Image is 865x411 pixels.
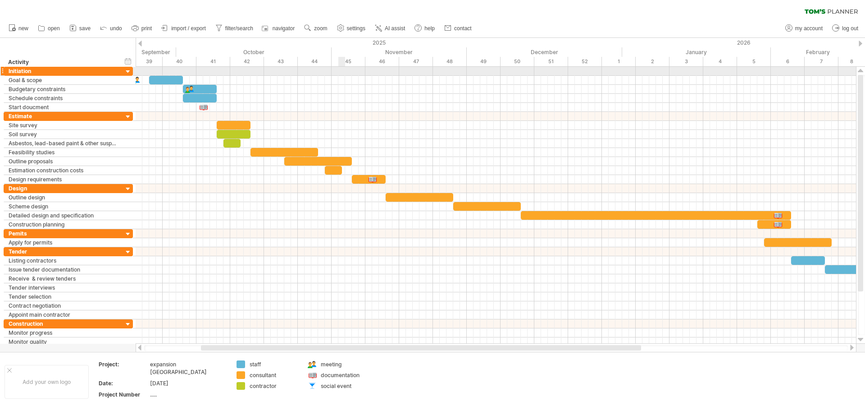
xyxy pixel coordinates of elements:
div: October 2025 [176,47,332,57]
div: 48 [433,57,467,66]
a: filter/search [213,23,256,34]
span: filter/search [225,25,253,32]
span: save [79,25,91,32]
span: new [18,25,28,32]
div: 41 [196,57,230,66]
div: meeting [321,360,370,368]
div: 3 [669,57,703,66]
div: Design [9,184,118,193]
a: new [6,23,31,34]
div: Detailed design and specification [9,211,118,220]
div: 52 [568,57,602,66]
span: AI assist [385,25,405,32]
div: 7 [805,57,838,66]
a: navigator [260,23,297,34]
div: 49 [467,57,501,66]
div: Feasibility studies [9,148,118,157]
div: 40 [163,57,196,66]
div: 2 [636,57,669,66]
div: Issue tender documentation [9,265,118,274]
div: November 2025 [332,47,467,57]
span: import / export [171,25,206,32]
span: log out [842,25,858,32]
div: Budgetary constraints [9,85,118,93]
div: 43 [264,57,298,66]
div: Construction planning [9,220,118,229]
div: Construction [9,319,118,328]
span: zoom [314,25,327,32]
a: contact [442,23,474,34]
span: settings [347,25,365,32]
a: settings [335,23,368,34]
div: Pemits [9,229,118,238]
div: Estimate [9,112,118,120]
div: Start doucment [9,103,118,111]
a: AI assist [373,23,408,34]
div: social event [321,382,370,390]
div: Schedule constraints [9,94,118,102]
div: 46 [365,57,399,66]
a: undo [98,23,125,34]
div: 50 [501,57,534,66]
div: Monitor quality [9,337,118,346]
a: open [36,23,63,34]
div: Scheme design [9,202,118,211]
div: contractor [250,382,299,390]
a: zoom [302,23,330,34]
div: expansion [GEOGRAPHIC_DATA] [150,360,226,376]
div: January 2026 [622,47,771,57]
div: Date: [99,379,148,387]
div: 4 [703,57,737,66]
div: [DATE] [150,379,226,387]
span: my account [795,25,823,32]
span: navigator [273,25,295,32]
span: contact [454,25,472,32]
div: 5 [737,57,771,66]
div: Outline design [9,193,118,202]
div: Project Number [99,391,148,398]
a: print [129,23,155,34]
div: 47 [399,57,433,66]
div: Site survey [9,121,118,129]
div: 51 [534,57,568,66]
span: open [48,25,60,32]
a: import / export [159,23,209,34]
a: my account [783,23,825,34]
div: Design requirements [9,175,118,184]
div: Contract negotiation [9,301,118,310]
div: Asbestos, lead-based paint & other suspect materials [9,139,118,148]
div: Receive & review tenders [9,274,118,283]
span: print [141,25,152,32]
div: Add your own logo [5,365,89,399]
div: Tender [9,247,118,256]
span: undo [110,25,122,32]
div: Outline proposals [9,157,118,166]
div: Listing contractors [9,256,118,265]
div: Tender selection [9,292,118,301]
div: Monitor progress [9,328,118,337]
div: 1 [602,57,636,66]
div: documentation [321,371,370,379]
div: Estimation construction costs [9,166,118,175]
div: 42 [230,57,264,66]
a: help [412,23,437,34]
span: help [424,25,435,32]
div: Apply for permits [9,238,118,247]
div: Activity [8,58,118,67]
div: staff [250,360,299,368]
div: December 2025 [467,47,622,57]
div: consultant [250,371,299,379]
div: Tender interviews [9,283,118,292]
div: 45 [332,57,365,66]
div: Project: [99,360,148,368]
div: Soil survey [9,130,118,139]
div: ..... [150,391,226,398]
div: 39 [129,57,163,66]
a: save [67,23,93,34]
div: 44 [298,57,332,66]
div: Appoint main contractor [9,310,118,319]
div: 6 [771,57,805,66]
a: log out [830,23,861,34]
div: Initiation [9,67,118,75]
div: Goal & scope [9,76,118,84]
